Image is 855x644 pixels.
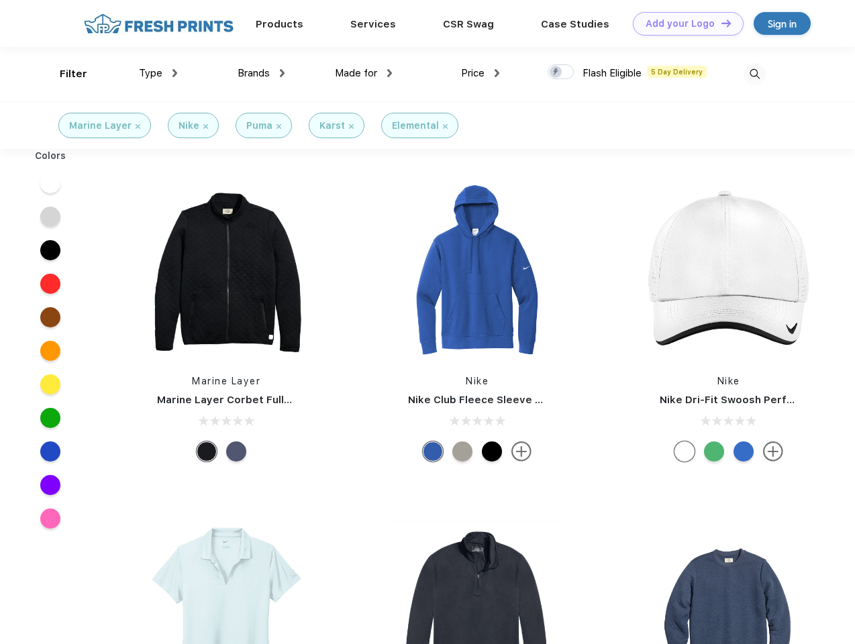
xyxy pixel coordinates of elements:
div: Nike [179,119,199,133]
div: Lucky Green [704,441,724,462]
img: dropdown.png [280,69,285,77]
img: filter_cancel.svg [203,124,208,129]
img: desktop_search.svg [744,63,766,85]
img: func=resize&h=266 [640,182,818,361]
div: Karst [319,119,345,133]
a: Sign in [754,12,811,35]
img: dropdown.png [495,69,499,77]
div: Blue Sapphire [734,441,754,462]
div: Sign in [768,16,797,32]
a: Marine Layer [192,376,260,386]
a: Services [350,18,396,30]
img: fo%20logo%202.webp [80,12,238,36]
div: Elemental [392,119,439,133]
img: more.svg [763,441,783,462]
img: filter_cancel.svg [349,124,354,129]
div: Black [482,441,502,462]
div: Puma [246,119,272,133]
span: Price [461,67,485,79]
div: Marine Layer [69,119,132,133]
div: Dark Grey Heather [452,441,472,462]
span: Made for [335,67,377,79]
div: Game Royal [423,441,443,462]
div: White [674,441,695,462]
img: filter_cancel.svg [136,124,140,129]
img: DT [721,19,731,27]
img: filter_cancel.svg [443,124,448,129]
div: Colors [25,149,77,163]
div: Navy [226,441,246,462]
span: Type [139,67,162,79]
span: 5 Day Delivery [647,66,707,78]
img: func=resize&h=266 [137,182,315,361]
img: func=resize&h=266 [388,182,566,361]
div: Add your Logo [646,18,715,30]
img: dropdown.png [172,69,177,77]
a: Nike Club Fleece Sleeve Swoosh Pullover Hoodie [408,394,660,406]
a: Marine Layer Corbet Full-Zip Jacket [157,394,343,406]
img: dropdown.png [387,69,392,77]
a: CSR Swag [443,18,494,30]
a: Products [256,18,303,30]
img: more.svg [511,441,532,462]
span: Flash Eligible [583,67,642,79]
img: filter_cancel.svg [276,124,281,129]
div: Black [197,441,217,462]
a: Nike [466,376,489,386]
div: Filter [60,66,87,82]
a: Nike [717,376,740,386]
span: Brands [238,67,270,79]
a: Nike Dri-Fit Swoosh Perforated Cap [660,394,845,406]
